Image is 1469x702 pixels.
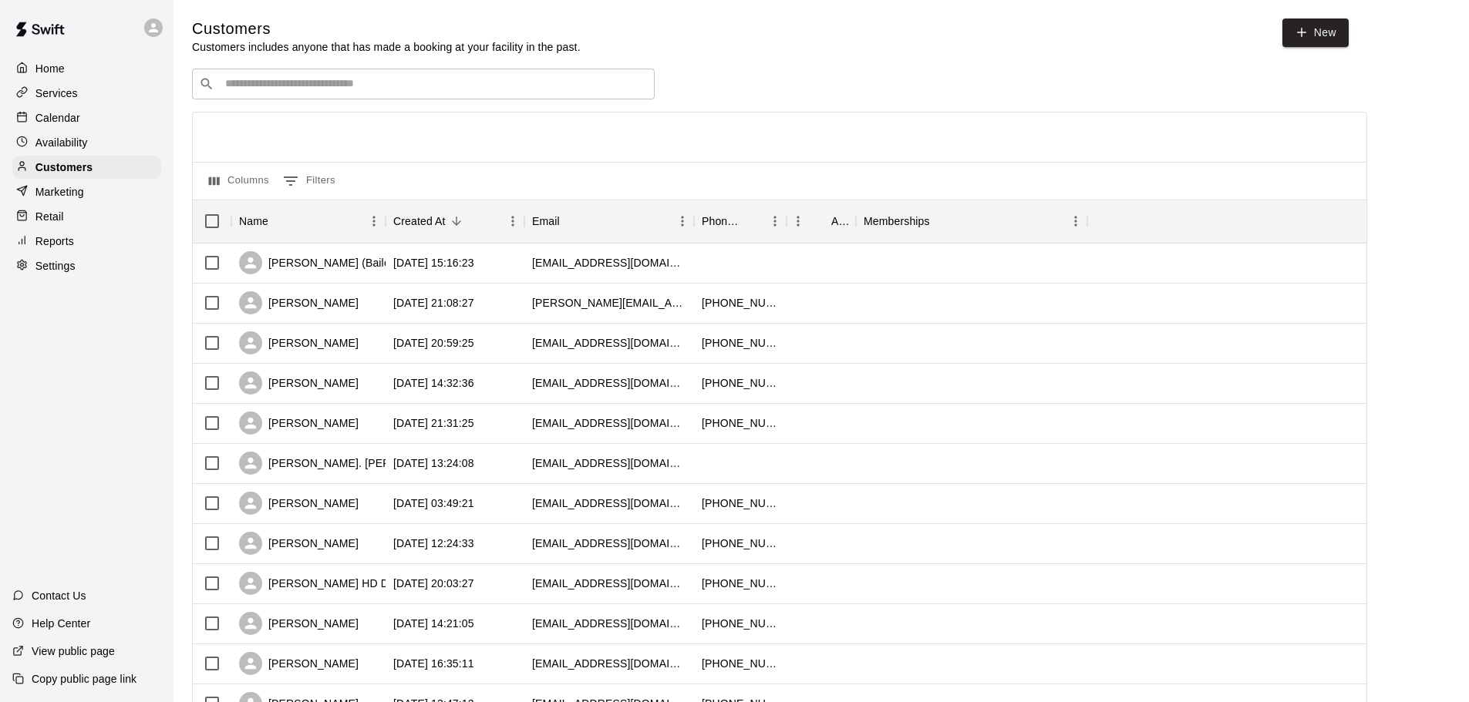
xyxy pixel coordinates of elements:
[856,200,1087,243] div: Memberships
[702,576,779,591] div: +14428674538
[702,335,779,351] div: +17609640264
[532,375,686,391] div: michaelbass09@gmail.com
[205,169,273,193] button: Select columns
[12,230,161,253] a: Reports
[12,106,161,129] a: Calendar
[1064,210,1087,233] button: Menu
[702,656,779,671] div: +19096896428
[864,200,930,243] div: Memberships
[239,452,455,475] div: [PERSON_NAME]. [PERSON_NAME]
[12,156,161,179] a: Customers
[35,184,84,200] p: Marketing
[35,110,80,126] p: Calendar
[532,455,686,471] div: rhernandez3711@gmail.com
[192,39,581,55] p: Customers includes anyone that has made a booking at your facility in the past.
[671,210,694,233] button: Menu
[393,375,474,391] div: 2025-08-12 14:32:36
[393,455,474,471] div: 2025-08-09 13:24:08
[532,200,560,243] div: Email
[742,210,763,232] button: Sort
[532,295,686,311] div: carolyn.chadwell@gmail.com
[393,576,474,591] div: 2025-08-07 20:03:27
[393,495,474,511] div: 2025-08-09 03:49:21
[35,61,65,76] p: Home
[532,536,686,551] div: monicaosborne@gmail.com
[532,255,686,270] div: beachblum114@yahoo.com
[239,492,359,515] div: [PERSON_NAME]
[279,169,339,193] button: Show filters
[1282,18,1349,47] a: New
[239,371,359,395] div: [PERSON_NAME]
[362,210,386,233] button: Menu
[702,495,779,511] div: +19092417111
[702,616,779,631] div: +19097200805
[239,612,359,635] div: [PERSON_NAME]
[12,205,161,228] a: Retail
[239,532,359,555] div: [PERSON_NAME]
[32,588,86,603] p: Contact Us
[239,572,423,595] div: [PERSON_NAME] HD Dodgers
[393,536,474,551] div: 2025-08-08 12:24:33
[35,233,74,249] p: Reports
[239,291,359,314] div: [PERSON_NAME]
[12,180,161,203] a: Marketing
[810,210,831,232] button: Sort
[702,415,779,431] div: +17606285150
[239,411,359,435] div: [PERSON_NAME]
[32,671,136,687] p: Copy public page link
[12,82,161,105] a: Services
[702,375,779,391] div: +17604750924
[694,200,787,243] div: Phone Number
[930,210,952,232] button: Sort
[35,258,76,274] p: Settings
[35,160,93,175] p: Customers
[702,295,779,311] div: +17608871902
[393,656,474,671] div: 2025-08-04 16:35:11
[12,131,161,154] a: Availability
[446,210,467,232] button: Sort
[524,200,694,243] div: Email
[386,200,524,243] div: Created At
[532,616,686,631] div: brianghansen87@yahoo.com
[532,656,686,671] div: tmejia28@gmail.com
[239,331,359,354] div: [PERSON_NAME]
[787,200,856,243] div: Age
[239,652,359,675] div: [PERSON_NAME]
[32,616,90,631] p: Help Center
[393,200,446,243] div: Created At
[231,200,386,243] div: Name
[393,255,474,270] div: 2025-08-14 15:16:23
[35,86,78,101] p: Services
[532,576,686,591] div: mr.richardprz@gmail.com
[501,210,524,233] button: Menu
[393,616,474,631] div: 2025-08-05 14:21:05
[560,210,581,232] button: Sort
[12,57,161,80] a: Home
[268,210,290,232] button: Sort
[787,210,810,233] button: Menu
[831,200,848,243] div: Age
[35,209,64,224] p: Retail
[35,135,88,150] p: Availability
[702,536,779,551] div: +13109933687
[532,335,686,351] div: alfredgon24@gmail.com
[32,643,115,659] p: View public page
[192,69,655,99] div: Search customers by name or email
[532,415,686,431] div: regi_ale_86@icloud.com
[239,200,268,243] div: Name
[532,495,686,511] div: baseball.mentors@gmail.com
[393,335,474,351] div: 2025-08-12 20:59:25
[239,251,608,274] div: [PERSON_NAME] (Bailee)- Student Sky Mountain [PERSON_NAME]
[192,18,581,39] h5: Customers
[393,295,474,311] div: 2025-08-12 21:08:27
[12,254,161,277] a: Settings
